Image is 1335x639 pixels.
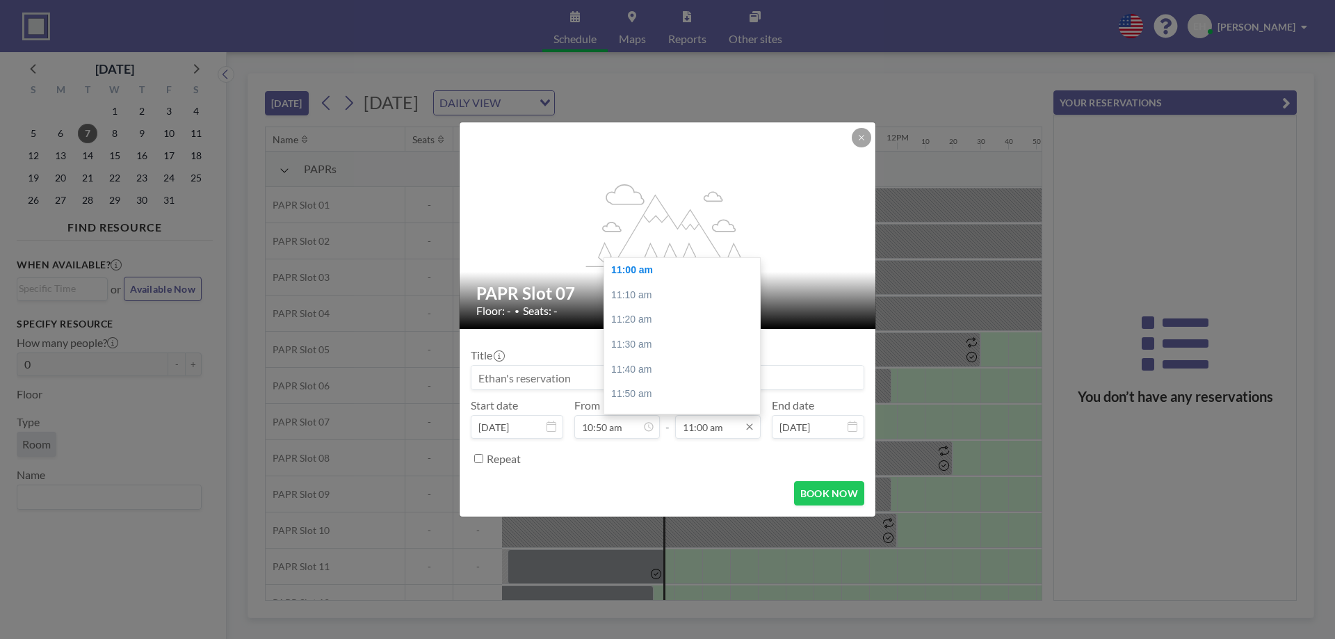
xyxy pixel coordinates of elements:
label: Title [471,348,503,362]
div: 12:00 pm [604,407,767,432]
h2: PAPR Slot 07 [476,283,860,304]
div: 11:10 am [604,283,767,308]
button: BOOK NOW [794,481,864,505]
div: 11:30 am [604,332,767,357]
input: Ethan's reservation [471,366,864,389]
span: - [665,403,670,434]
label: Start date [471,398,518,412]
div: 11:20 am [604,307,767,332]
div: 11:40 am [604,357,767,382]
label: End date [772,398,814,412]
div: 11:00 am [604,258,767,283]
span: • [515,306,519,316]
div: 11:50 am [604,382,767,407]
span: Seats: - [523,304,558,318]
label: Repeat [487,452,521,466]
label: From [574,398,600,412]
span: Floor: - [476,304,511,318]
